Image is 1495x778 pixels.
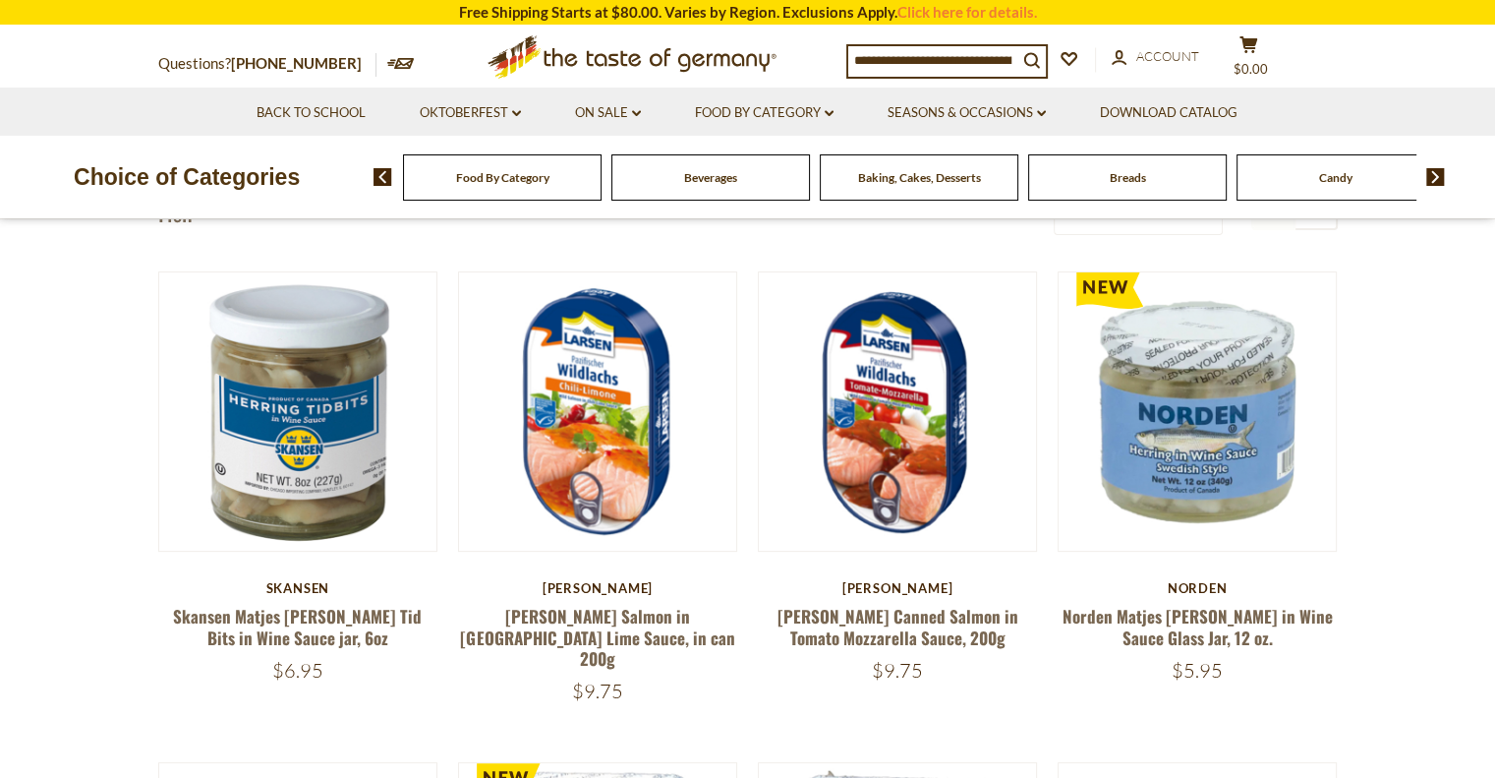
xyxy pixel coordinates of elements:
div: [PERSON_NAME] [758,580,1038,596]
a: Account [1112,46,1199,68]
span: $5.95 [1172,658,1223,683]
a: Beverages [684,170,737,185]
a: Food By Category [456,170,549,185]
a: [PERSON_NAME] Salmon in [GEOGRAPHIC_DATA] Lime Sauce, in can 200g [460,604,734,671]
img: next arrow [1426,168,1445,186]
img: Larsen Salmon in Chili Lime Sauce, in can 200g [459,272,737,551]
div: Skansen [158,580,438,596]
h1: Fish [158,197,193,226]
span: Account [1136,48,1199,64]
a: Oktoberfest [420,102,521,124]
img: previous arrow [374,168,392,186]
a: Breads [1110,170,1146,185]
div: Norden [1058,580,1338,596]
a: Norden Matjes [PERSON_NAME] in Wine Sauce Glass Jar, 12 oz. [1063,604,1333,649]
a: [PERSON_NAME] Canned Salmon in Tomato Mozzarella Sauce, 200g [777,604,1018,649]
span: $9.75 [872,658,923,683]
img: Larsen Canned Salmon in Tomato Mozzarella Sauce, 200g [759,272,1037,551]
button: $0.00 [1220,35,1279,85]
a: Click here for details. [897,3,1037,21]
img: Norden Matjes Herring in Wine Sauce Glass Jar, 12 oz. [1059,272,1337,551]
span: $9.75 [572,679,623,703]
a: Back to School [257,102,366,124]
a: Food By Category [695,102,834,124]
a: On Sale [575,102,641,124]
span: $0.00 [1234,61,1268,77]
a: Baking, Cakes, Desserts [858,170,981,185]
a: [PHONE_NUMBER] [231,54,362,72]
a: Candy [1319,170,1352,185]
a: Download Catalog [1100,102,1237,124]
img: Skansen Matjes Herring Tid Bits in Wine Sauce jar, 6oz [159,272,437,551]
span: $6.95 [272,658,323,683]
a: Skansen Matjes [PERSON_NAME] Tid Bits in Wine Sauce jar, 6oz [173,604,422,649]
a: Seasons & Occasions [888,102,1046,124]
div: [PERSON_NAME] [458,580,738,596]
p: Questions? [158,51,376,77]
